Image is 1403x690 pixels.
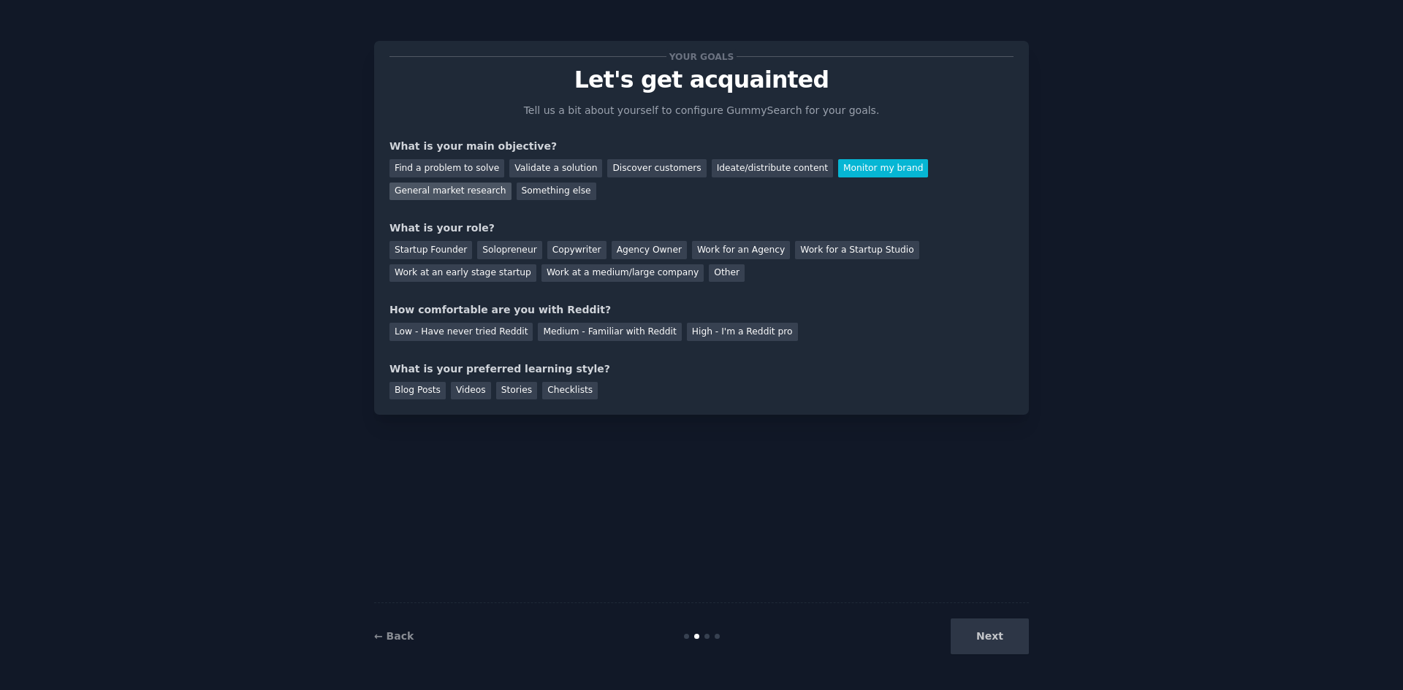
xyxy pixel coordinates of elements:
[541,264,704,283] div: Work at a medium/large company
[709,264,745,283] div: Other
[509,159,602,177] div: Validate a solution
[389,241,472,259] div: Startup Founder
[389,302,1014,318] div: How comfortable are you with Reddit?
[389,139,1014,154] div: What is your main objective?
[542,382,598,400] div: Checklists
[607,159,706,177] div: Discover customers
[712,159,833,177] div: Ideate/distribute content
[517,103,886,118] p: Tell us a bit about yourself to configure GummySearch for your goals.
[389,361,1014,377] div: What is your preferred learning style?
[687,323,798,341] div: High - I'm a Reddit pro
[389,382,446,400] div: Blog Posts
[389,67,1014,93] p: Let's get acquainted
[389,159,504,177] div: Find a problem to solve
[451,382,491,400] div: Videos
[692,241,790,259] div: Work for an Agency
[612,241,687,259] div: Agency Owner
[496,382,537,400] div: Stories
[374,630,414,642] a: ← Back
[389,221,1014,236] div: What is your role?
[538,323,681,341] div: Medium - Familiar with Reddit
[389,323,533,341] div: Low - Have never tried Reddit
[795,241,919,259] div: Work for a Startup Studio
[547,241,607,259] div: Copywriter
[389,264,536,283] div: Work at an early stage startup
[389,183,512,201] div: General market research
[517,183,596,201] div: Something else
[838,159,928,177] div: Monitor my brand
[666,49,737,64] span: Your goals
[477,241,541,259] div: Solopreneur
